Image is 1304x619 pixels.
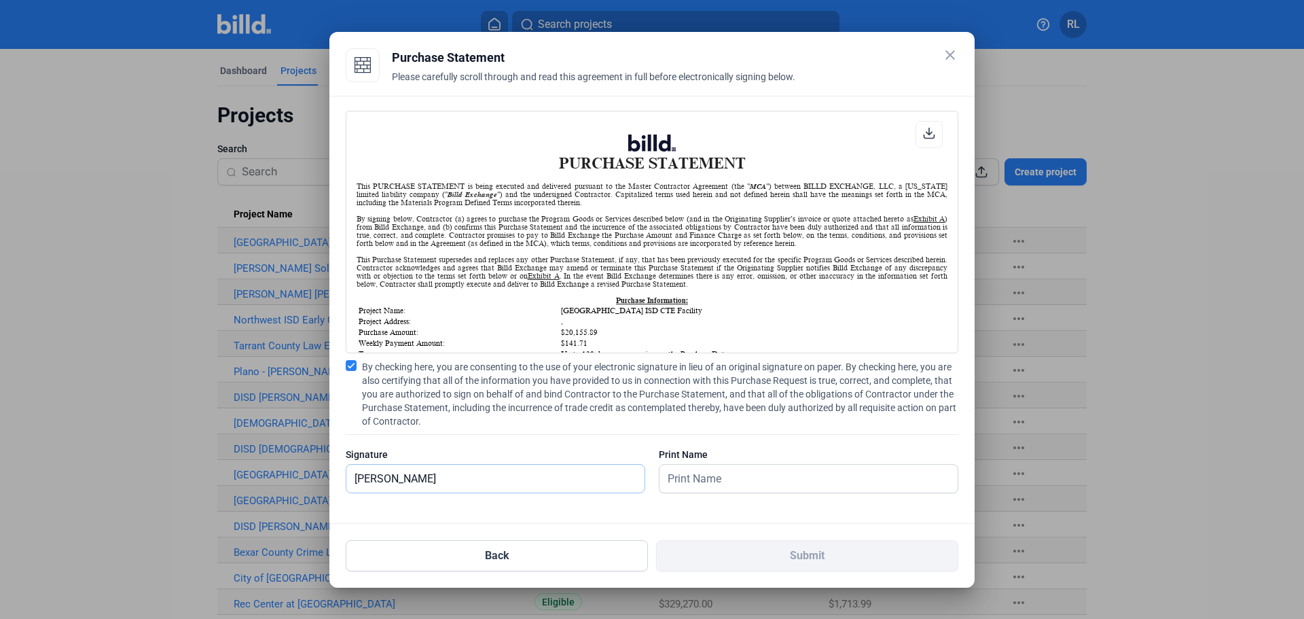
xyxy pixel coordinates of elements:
[528,272,560,280] u: Exhibit A
[358,306,559,315] td: Project Name:
[560,349,946,359] td: Up to 120 days, commencing on the Purchase Date
[346,465,645,493] input: Signature
[560,328,946,337] td: $20,155.89
[362,360,958,428] span: By checking here, you are consenting to the use of your electronic signature in lieu of an origin...
[357,182,947,207] div: This PURCHASE STATEMENT is being executed and delivered pursuant to the Master Contractor Agreeme...
[656,540,958,571] button: Submit
[357,215,947,247] div: By signing below, Contractor (a) agrees to purchase the Program Goods or Services described below...
[357,135,947,172] h1: PURCHASE STATEMENT
[616,296,688,304] u: Purchase Information:
[560,306,946,315] td: [GEOGRAPHIC_DATA] ISD CTE Facility
[358,349,559,359] td: Term:
[448,190,497,198] i: Billd Exchange
[358,328,559,337] td: Purchase Amount:
[358,317,559,326] td: Project Address:
[560,317,946,326] td: ,
[358,338,559,348] td: Weekly Payment Amount:
[357,255,947,288] div: This Purchase Statement supersedes and replaces any other Purchase Statement, if any, that has be...
[750,182,766,190] i: MCA
[392,70,958,100] div: Please carefully scroll through and read this agreement in full before electronically signing below.
[942,47,958,63] mat-icon: close
[560,338,946,348] td: $141.71
[659,465,943,493] input: Print Name
[346,448,645,461] div: Signature
[346,540,648,571] button: Back
[392,48,958,67] div: Purchase Statement
[659,448,958,461] div: Print Name
[913,215,945,223] u: Exhibit A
